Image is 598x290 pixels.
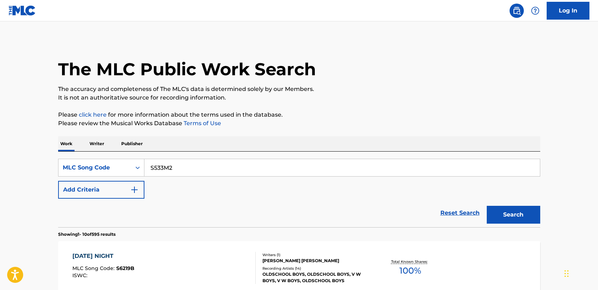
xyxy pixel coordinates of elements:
[79,111,107,118] a: click here
[72,265,116,271] span: MLC Song Code :
[262,252,370,258] div: Writers ( 1 )
[510,4,524,18] a: Public Search
[564,263,569,284] div: Drag
[262,271,370,284] div: OLDSCHOOL BOYS, OLDSCHOOL BOYS, V W BOYS, V W BOYS, OLDSCHOOL BOYS
[58,231,116,238] p: Showing 1 - 10 of 595 results
[531,6,540,15] img: help
[262,266,370,271] div: Recording Artists ( 14 )
[437,205,483,221] a: Reset Search
[87,136,106,151] p: Writer
[58,111,540,119] p: Please for more information about the terms used in the database.
[528,4,542,18] div: Help
[119,136,145,151] p: Publisher
[58,58,316,80] h1: The MLC Public Work Search
[399,264,421,277] span: 100 %
[562,256,598,290] iframe: Chat Widget
[487,206,540,224] button: Search
[547,2,589,20] a: Log In
[58,159,540,227] form: Search Form
[262,258,370,264] div: [PERSON_NAME] [PERSON_NAME]
[72,252,134,260] div: [DATE] NIGHT
[130,185,139,194] img: 9d2ae6d4665cec9f34b9.svg
[58,181,144,199] button: Add Criteria
[72,272,89,279] span: ISWC :
[512,6,521,15] img: search
[58,85,540,93] p: The accuracy and completeness of The MLC's data is determined solely by our Members.
[58,93,540,102] p: It is not an authoritative source for recording information.
[9,5,36,16] img: MLC Logo
[63,163,127,172] div: MLC Song Code
[58,119,540,128] p: Please review the Musical Works Database
[391,259,429,264] p: Total Known Shares:
[116,265,134,271] span: S6219B
[58,136,75,151] p: Work
[182,120,221,127] a: Terms of Use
